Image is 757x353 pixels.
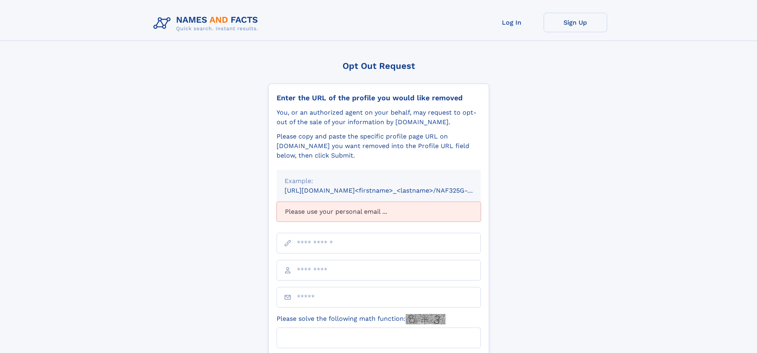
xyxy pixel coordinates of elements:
div: Please copy and paste the specific profile page URL on [DOMAIN_NAME] you want removed into the Pr... [277,132,481,160]
div: Enter the URL of the profile you would like removed [277,94,481,102]
div: Opt Out Request [268,61,489,71]
div: Example: [285,176,473,186]
small: [URL][DOMAIN_NAME]<firstname>_<lastname>/NAF325G-xxxxxxxx [285,187,496,194]
img: Logo Names and Facts [150,13,265,34]
label: Please solve the following math function: [277,314,445,324]
div: You, or an authorized agent on your behalf, may request to opt-out of the sale of your informatio... [277,108,481,127]
a: Log In [480,13,544,32]
div: Please use your personal email ... [277,202,481,222]
a: Sign Up [544,13,607,32]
